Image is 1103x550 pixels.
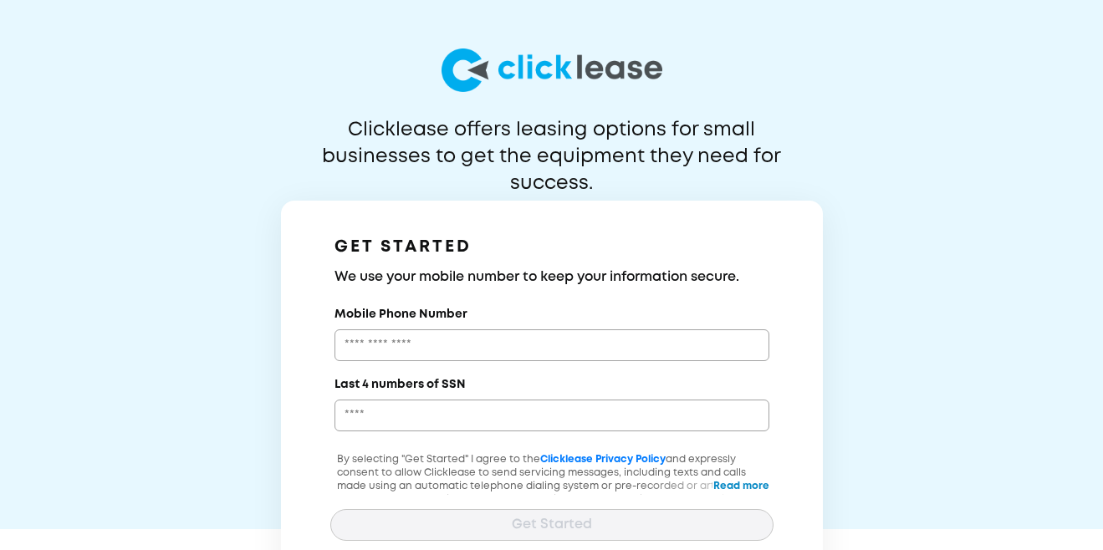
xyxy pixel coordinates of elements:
label: Last 4 numbers of SSN [334,376,466,393]
button: Get Started [330,509,774,541]
h3: We use your mobile number to keep your information secure. [334,267,769,288]
h1: GET STARTED [334,234,769,261]
label: Mobile Phone Number [334,306,467,323]
img: logo-larg [442,48,662,92]
a: Clicklease Privacy Policy [540,455,666,464]
p: Clicklease offers leasing options for small businesses to get the equipment they need for success. [282,117,822,171]
p: By selecting "Get Started" I agree to the and expressly consent to allow Clicklease to send servi... [330,453,774,533]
